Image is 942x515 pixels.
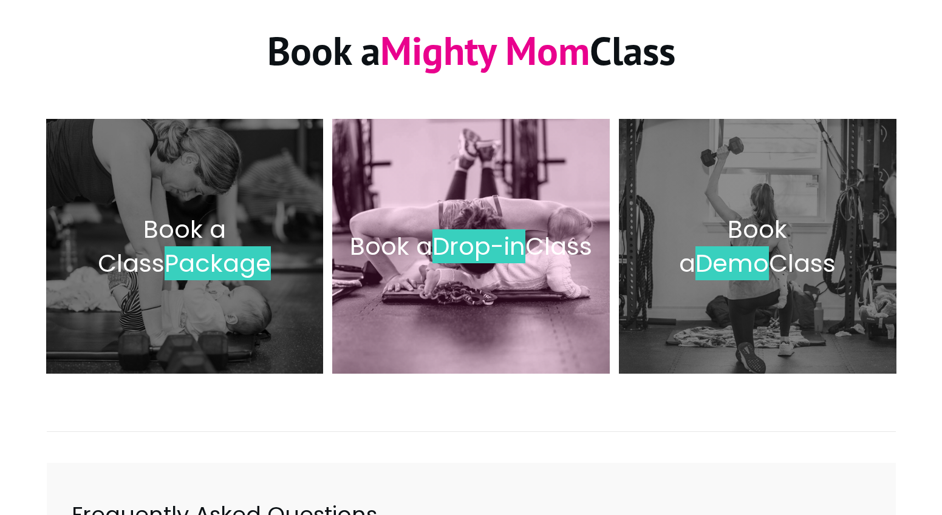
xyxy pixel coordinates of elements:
span: Book a Class [98,212,226,280]
span: Drop-in [432,229,525,263]
span: Package [165,246,271,280]
span: Mighty Mom [380,25,590,76]
span: Demo [695,246,769,280]
h2: Book a Class [345,229,597,263]
h1: Book a Class [47,25,896,91]
span: Class [769,246,836,280]
span: Book a [679,212,787,280]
